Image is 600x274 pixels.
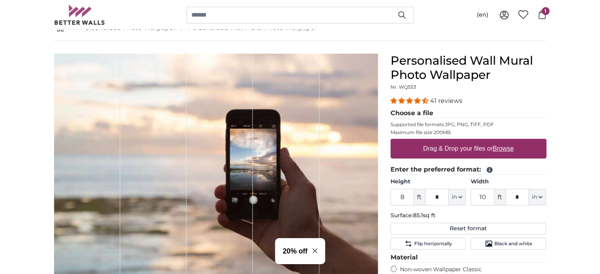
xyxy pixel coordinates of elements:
[471,238,546,250] button: Black and white
[494,240,532,247] span: Black and white
[391,238,466,250] button: Flip horizontally
[471,178,546,186] label: Width
[391,165,546,175] legend: Enter the preferred format:
[529,189,546,205] button: in
[420,141,516,157] label: Drag & Drop your files or
[391,84,416,90] span: Nr. WQ553
[391,54,546,82] h1: Personalised Wall Mural Photo Wallpaper
[493,145,514,152] u: Browse
[391,97,430,104] span: 4.39 stars
[391,223,546,235] button: Reset format
[54,5,105,25] img: Betterwalls
[452,193,457,201] span: in
[391,212,546,220] p: Surface:
[391,178,466,186] label: Height
[391,129,546,136] p: Maximum file size 200MB.
[449,189,466,205] button: in
[414,240,452,247] span: Flip horizontally
[471,8,495,22] button: (en)
[430,97,462,104] span: 41 reviews
[391,121,546,128] p: Supported file formats JPG, PNG, TIFF, PDF
[542,7,550,15] span: 1
[391,108,546,118] legend: Choose a file
[494,189,505,205] span: ft
[413,212,436,219] span: 85.1sq ft
[532,193,537,201] span: in
[391,253,546,263] legend: Material
[414,189,425,205] span: ft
